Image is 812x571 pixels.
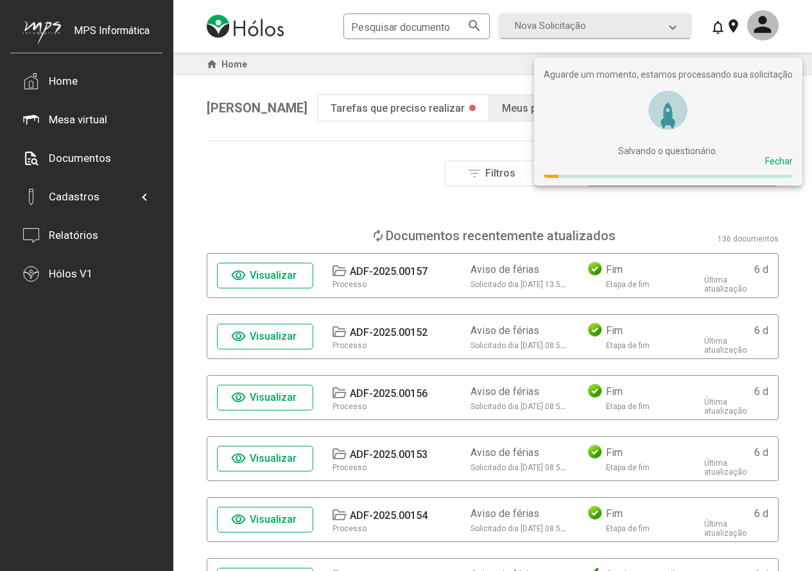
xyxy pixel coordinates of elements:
[467,166,482,181] mat-icon: filter_list
[485,167,515,179] span: Filtros
[471,385,539,398] div: Aviso de férias
[370,228,386,243] mat-icon: loop
[250,452,297,464] span: Visualizar
[217,446,313,471] button: Visualizar
[333,463,367,472] div: Processo
[471,507,539,520] div: Aviso de férias
[331,507,347,523] mat-icon: folder_open
[231,390,246,405] mat-icon: visibility
[471,263,539,276] div: Aviso de férias
[23,21,61,44] img: mps-image-cropped.png
[471,446,539,459] div: Aviso de férias
[231,329,246,344] mat-icon: visibility
[49,229,98,242] div: Relatórios
[49,75,78,87] div: Home
[754,385,768,398] div: 6 d
[725,18,741,33] mat-icon: location_on
[250,269,297,281] span: Visualizar
[217,324,313,349] button: Visualizar
[207,15,284,38] img: logo-holos.png
[754,324,768,337] div: 6 d
[217,385,313,410] button: Visualizar
[754,263,768,276] div: 6 d
[333,402,367,411] div: Processo
[569,146,768,156] div: Salvando o questionário.
[331,446,347,462] mat-icon: folder_open
[704,520,768,538] div: Última atualização
[217,507,313,532] button: Visualizar
[350,509,428,522] div: ADF-2025.00154
[250,391,297,403] span: Visualizar
[630,80,707,141] img: rocket
[386,228,616,243] div: Documentos recentemente atualizados
[471,324,539,337] div: Aviso de férias
[704,398,768,416] div: Última atualização
[606,385,623,398] div: Fim
[333,341,367,350] div: Processo
[331,263,347,279] mat-icon: folder_open
[606,341,650,350] div: Etapa de fim
[49,190,99,203] div: Cadastros
[331,385,347,401] mat-icon: folder_open
[49,113,107,126] div: Mesa virtual
[331,324,347,340] mat-icon: folder_open
[204,57,220,72] mat-icon: home
[231,451,246,466] mat-icon: visibility
[606,446,623,459] div: Fim
[74,24,150,57] div: MPS Informática
[606,402,650,411] div: Etapa de fim
[515,20,586,31] span: Nova Solicitação
[704,459,768,477] div: Última atualização
[704,276,768,294] div: Última atualização
[350,448,428,461] div: ADF-2025.00153
[49,152,111,164] div: Documentos
[207,100,307,116] span: [PERSON_NAME]
[606,463,650,472] div: Etapa de fim
[333,280,367,289] div: Processo
[467,17,482,33] mat-icon: search
[754,446,768,459] div: 6 d
[221,59,247,69] span: Home
[606,524,650,533] div: Etapa de fim
[217,263,313,288] button: Visualizar
[250,330,297,342] span: Visualizar
[250,513,297,525] span: Visualizar
[23,177,150,216] mat-expansion-panel-header: Cadastros
[502,102,569,114] div: Meus pedidos
[499,13,691,38] mat-expansion-panel-header: Nova Solicitação
[606,263,623,276] div: Fim
[718,234,779,243] div: 136 documentos
[350,265,428,277] div: ADF-2025.00157
[606,324,623,337] div: Fim
[606,280,650,289] div: Etapa de fim
[754,507,768,520] div: 6 d
[231,268,246,283] mat-icon: visibility
[765,156,793,166] div: Fechar
[445,161,541,186] button: Filtros
[49,267,93,280] div: Hólos V1
[350,387,428,400] div: ADF-2025.00156
[704,337,768,355] div: Última atualização
[606,507,623,520] div: Fim
[544,69,793,80] div: Aguarde um momento, estamos processando sua solicitação
[333,524,367,533] div: Processo
[350,326,428,338] div: ADF-2025.00152
[331,102,465,114] div: Tarefas que preciso realizar
[231,512,246,527] mat-icon: visibility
